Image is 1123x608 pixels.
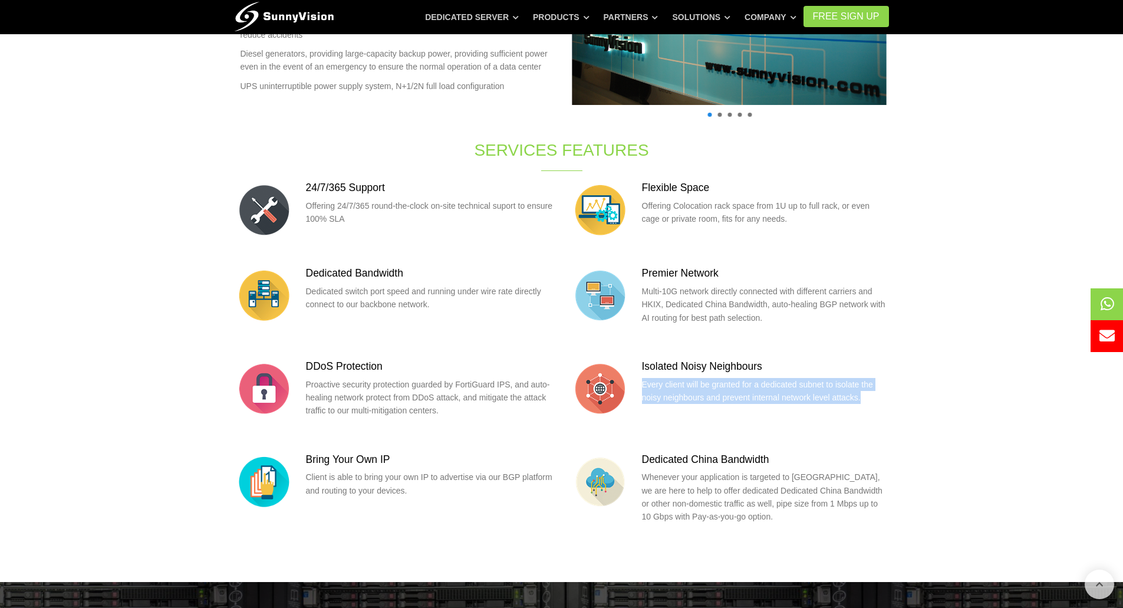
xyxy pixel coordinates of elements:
h3: Bring Your Own IP [306,452,553,467]
h4: 100% Photos taken from actual on-site data center [571,105,889,122]
img: flat-stat-mon.png [571,180,630,239]
img: flat-cloud-transfer.png [571,452,630,511]
p: Whenever your application is targeted to [GEOGRAPHIC_DATA], we are here to help to offer dedicate... [642,471,889,524]
a: Partners [604,6,658,28]
img: flat-internet.png [571,359,630,418]
img: flat-repair-tools.png [235,180,294,239]
h3: 24/7/365 Support [306,180,553,195]
h3: Flexible Space [642,180,889,195]
li: UPS uninterruptible power supply system, N+1/2N full load configuration [235,80,553,93]
h3: Isolated Noisy Neighbours [642,359,889,374]
h1: Services Features [365,139,758,162]
a: Dedicated Server [425,6,519,28]
p: Dedicated switch port speed and running under wire rate directly connect to our backbone network. [306,285,553,311]
img: flat-security.png [235,359,294,418]
p: Proactive security protection guarded by FortiGuard IPS, and auto-healing network protect from DD... [306,378,553,418]
a: Products [533,6,590,28]
h3: Dedicated Bandwidth [306,266,553,281]
p: Offering 24/7/365 round-the-clock on-site technical suport to ensure 100% SLA [306,199,553,226]
p: Offering Colocation rack space from 1U up to full rack, or even cage or private room, fits for an... [642,199,889,226]
h3: Premier Network [642,266,889,281]
p: Every client will be granted for a dedicated subnet to isolate the noisy neighbours and prevent i... [642,378,889,405]
p: Client is able to bring your own IP to advertise via our BGP platform and routing to your devices. [306,471,553,497]
a: FREE Sign Up [803,6,889,27]
p: Multi-10G network directly connected with different carriers and HKIX, Dedicated China Bandwidth,... [642,285,889,324]
li: Diesel generators, providing large-capacity backup power, providing sufficient power even in the ... [235,47,553,74]
img: flat-server.png [235,266,294,325]
h3: DDoS Protection [306,359,553,374]
a: Company [745,6,796,28]
h3: Dedicated China Bandwidth [642,452,889,467]
a: Solutions [672,6,730,28]
img: flat-lan.png [571,266,630,325]
img: flat-files-hands.png [235,452,294,511]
